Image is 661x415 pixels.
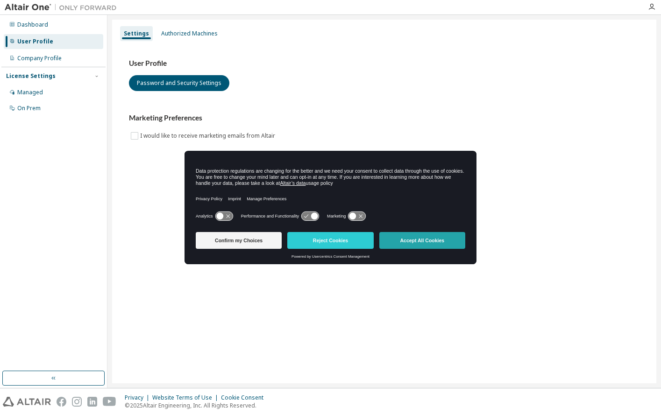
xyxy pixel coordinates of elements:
[129,59,640,68] h3: User Profile
[17,38,53,45] div: User Profile
[129,113,640,123] h3: Marketing Preferences
[72,397,82,407] img: instagram.svg
[5,3,121,12] img: Altair One
[17,55,62,62] div: Company Profile
[124,30,149,37] div: Settings
[152,394,221,401] div: Website Terms of Use
[125,394,152,401] div: Privacy
[161,30,218,37] div: Authorized Machines
[17,89,43,96] div: Managed
[6,72,56,80] div: License Settings
[17,21,48,28] div: Dashboard
[17,105,41,112] div: On Prem
[221,394,269,401] div: Cookie Consent
[87,397,97,407] img: linkedin.svg
[3,397,51,407] img: altair_logo.svg
[57,397,66,407] img: facebook.svg
[129,75,229,91] button: Password and Security Settings
[140,130,277,141] label: I would like to receive marketing emails from Altair
[103,397,116,407] img: youtube.svg
[125,401,269,409] p: © 2025 Altair Engineering, Inc. All Rights Reserved.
